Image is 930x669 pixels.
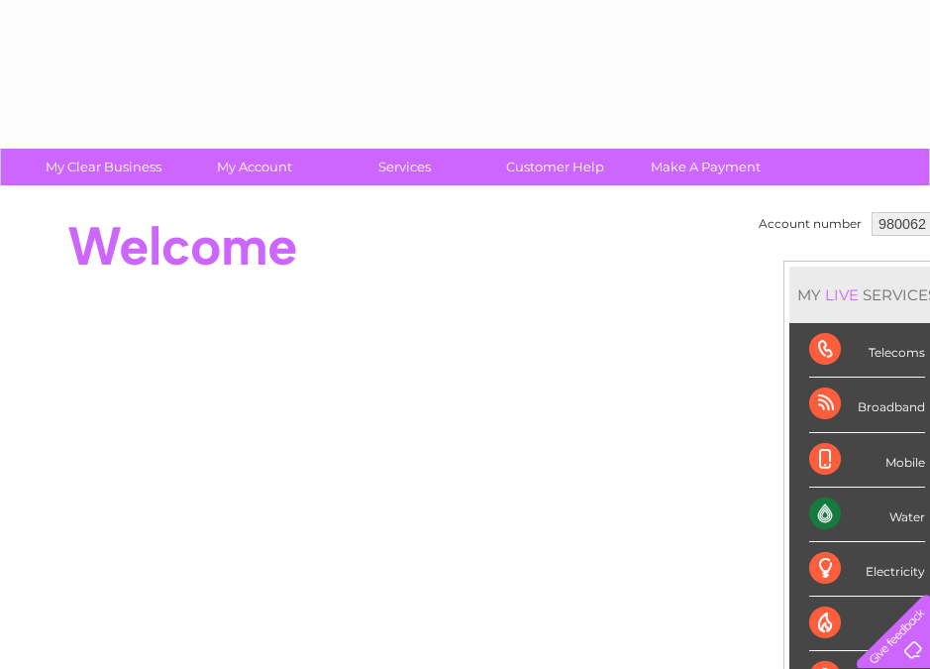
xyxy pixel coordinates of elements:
td: Account number [754,207,867,241]
a: My Account [172,149,336,185]
div: Telecoms [809,323,925,378]
a: Make A Payment [624,149,787,185]
div: Electricity [809,542,925,597]
a: Customer Help [473,149,637,185]
div: Gas [809,597,925,651]
a: Services [323,149,486,185]
div: Mobile [809,433,925,488]
div: LIVE [821,285,863,304]
div: Broadband [809,378,925,432]
a: My Clear Business [22,149,185,185]
div: Water [809,488,925,542]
